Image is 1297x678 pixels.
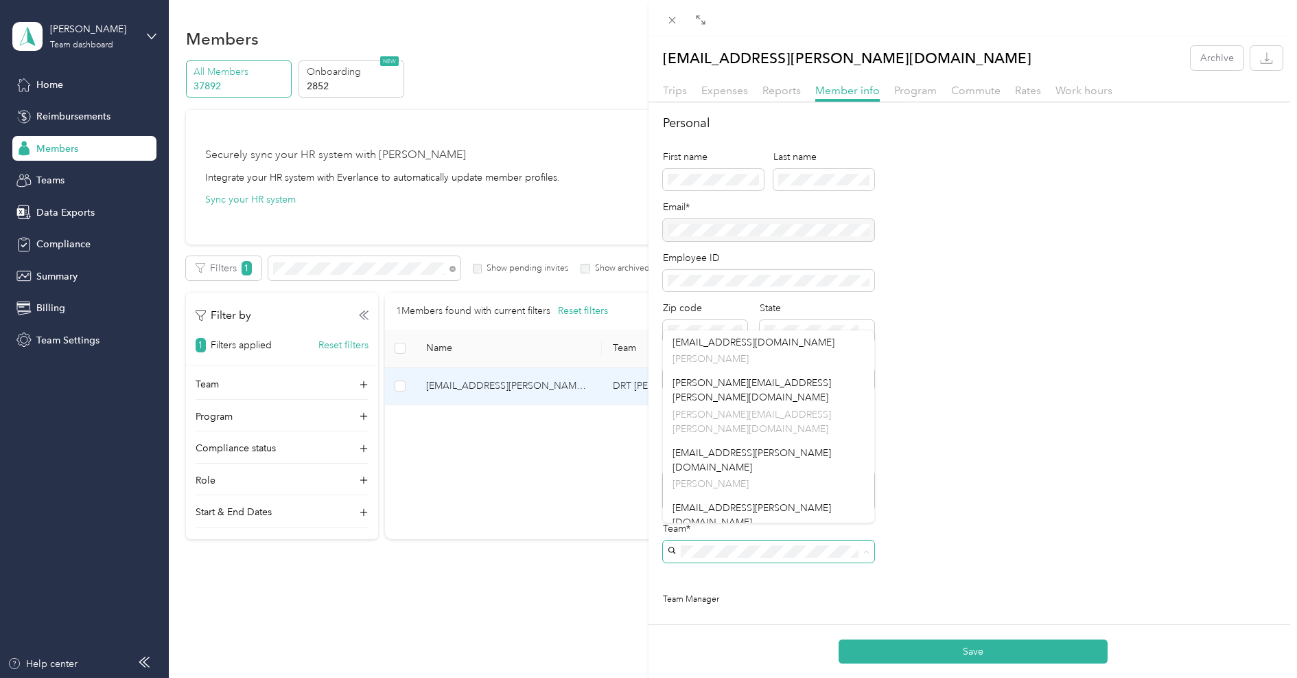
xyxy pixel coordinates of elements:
[951,84,1001,97] span: Commute
[815,84,880,97] span: Member info
[673,337,834,348] span: [EMAIL_ADDRESS][DOMAIN_NAME]
[701,84,748,97] span: Expenses
[663,521,874,536] div: Team*
[663,251,874,265] div: Employee ID
[663,46,1031,70] p: [EMAIL_ADDRESS][PERSON_NAME][DOMAIN_NAME]
[663,301,747,315] div: Zip code
[1055,84,1112,97] span: Work hours
[673,407,865,436] p: [PERSON_NAME][EMAIL_ADDRESS][PERSON_NAME][DOMAIN_NAME]
[673,502,831,528] span: [EMAIL_ADDRESS][PERSON_NAME][DOMAIN_NAME]
[760,301,874,315] div: State
[673,477,865,491] p: [PERSON_NAME]
[673,377,831,403] span: [PERSON_NAME][EMAIL_ADDRESS][PERSON_NAME][DOMAIN_NAME]
[1220,601,1297,678] iframe: Everlance-gr Chat Button Frame
[663,594,719,604] span: Team Manager
[673,447,831,473] span: [EMAIL_ADDRESS][PERSON_NAME][DOMAIN_NAME]
[894,84,937,97] span: Program
[673,352,865,366] p: [PERSON_NAME]
[663,150,764,164] div: First name
[663,114,1283,133] h2: Personal
[1015,84,1041,97] span: Rates
[1191,46,1243,70] button: Archive
[663,84,687,97] span: Trips
[663,200,874,214] div: Email*
[839,640,1108,664] button: Save
[762,84,801,97] span: Reports
[773,150,874,164] div: Last name
[663,419,1283,438] h2: Team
